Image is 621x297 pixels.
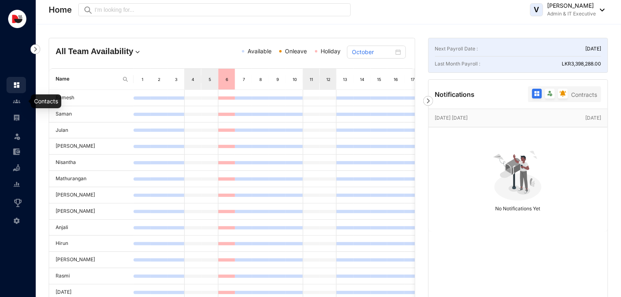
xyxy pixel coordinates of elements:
div: 7 [241,75,247,83]
div: 12 [325,75,332,83]
img: search.8ce656024d3affaeffe32e5b30621cb7.svg [122,76,129,83]
td: Mathurangan [49,171,134,187]
div: 13 [342,75,349,83]
p: [DATE] [585,114,601,122]
li: Loan [6,160,26,176]
div: 4 [190,75,196,83]
td: [PERSON_NAME] [49,187,134,203]
img: dropdown.780994ddfa97fca24b89f58b1de131fa.svg [134,48,142,56]
div: 11 [308,75,315,83]
div: 6 [224,75,230,83]
td: Nisantha [49,155,134,171]
td: [PERSON_NAME] [49,138,134,155]
img: award_outlined.f30b2bda3bf6ea1bf3dd.svg [13,198,23,208]
div: 9 [274,75,281,83]
div: 17 [410,75,416,83]
p: [DATE] [585,45,601,53]
img: nav-icon-right.af6afadce00d159da59955279c43614e.svg [30,44,40,54]
img: people-unselected.118708e94b43a90eceab.svg [13,98,20,105]
p: [PERSON_NAME] [547,2,596,10]
p: Last Month Payroll : [435,60,481,68]
img: filter-reminder.7bd594460dfc183a5d70274ebda095bc.svg [560,90,566,97]
td: Hirun [49,236,134,252]
td: [PERSON_NAME] [49,252,134,268]
div: 1 [139,75,146,83]
li: Payroll [6,109,26,126]
p: [DATE] [DATE] [435,114,585,122]
span: Available [248,48,272,55]
img: report-unselected.e6a6b4230fc7da01f883.svg [13,181,20,188]
img: no-notification-yet.99f61bb71409b19b567a5111f7a484a1.svg [490,146,546,202]
span: Contracts [571,91,597,98]
p: Notifications [435,90,475,99]
p: No Notifications Yet [435,202,601,213]
h4: All Team Availability [56,46,173,57]
p: Admin & IT Executive [547,10,596,18]
div: 14 [359,75,365,83]
div: 8 [257,75,264,83]
img: loan-unselected.d74d20a04637f2d15ab5.svg [13,164,20,172]
div: 16 [393,75,399,83]
p: Home [49,4,72,15]
td: Anjali [49,220,134,236]
img: home.c6720e0a13eba0172344.svg [13,81,20,89]
li: Contacts [6,93,26,109]
img: leave-unselected.2934df6273408c3f84d9.svg [13,132,21,140]
span: Name [56,75,119,83]
div: [DATE] [DATE][DATE] [429,109,608,127]
div: 10 [291,75,298,83]
li: Reports [6,176,26,192]
span: V [534,6,539,13]
input: I’m looking for... [95,5,346,14]
div: 2 [156,75,162,83]
div: 15 [376,75,382,83]
img: settings-unselected.1febfda315e6e19643a1.svg [13,217,20,225]
input: Select month [352,48,393,57]
li: Expenses [6,144,26,160]
td: Ramesh [49,90,134,106]
td: [PERSON_NAME] [49,203,134,220]
img: logo [8,10,26,28]
div: 3 [173,75,179,83]
img: payroll-unselected.b590312f920e76f0c668.svg [13,114,20,121]
img: nav-icon-right.af6afadce00d159da59955279c43614e.svg [423,96,433,106]
p: LKR 3,398,288.00 [562,60,601,68]
li: Home [6,77,26,93]
td: Rasmi [49,268,134,284]
span: Holiday [321,48,341,55]
img: dropdown-black.8e83cc76930a90b1a4fdb6d089b7bf3a.svg [596,9,605,11]
img: filter-leave.335d97c0ea4a0c612d9facb82607b77b.svg [547,90,553,97]
td: Julan [49,122,134,139]
td: Saman [49,106,134,122]
img: filter-all-active.b2ddab8b6ac4e993c5f19a95c6f397f4.svg [534,90,540,97]
div: 5 [207,75,213,83]
p: Next Payroll Date : [435,45,478,53]
img: expense-unselected.2edcf0507c847f3e9e96.svg [13,148,20,155]
span: Onleave [285,48,307,55]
